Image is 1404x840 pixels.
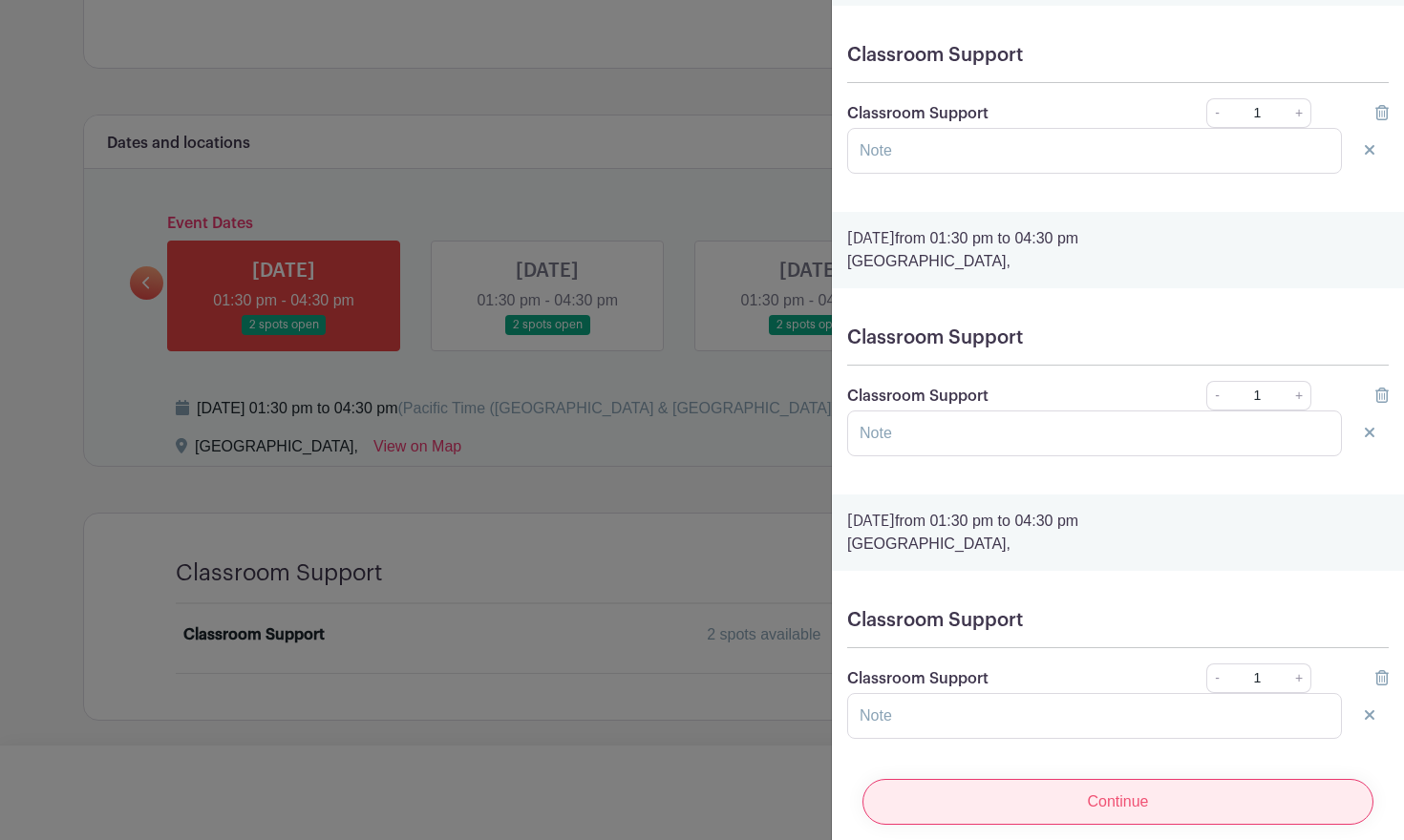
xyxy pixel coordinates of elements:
p: Classroom Support [847,385,1154,408]
p: [GEOGRAPHIC_DATA], [847,533,1389,556]
a: + [1287,663,1311,693]
a: - [1206,663,1227,693]
p: [GEOGRAPHIC_DATA], [847,250,1389,273]
p: from 01:30 pm to 04:30 pm [847,227,1389,250]
strong: [DATE] [847,231,895,246]
h5: Classroom Support [847,609,1389,632]
p: Classroom Support [847,667,1154,690]
strong: [DATE] [847,514,895,529]
input: Note [847,128,1342,174]
p: from 01:30 pm to 04:30 pm [847,510,1389,533]
input: Note [847,410,1342,456]
input: Continue [862,779,1373,825]
a: - [1206,381,1227,410]
a: + [1287,381,1311,410]
a: + [1287,98,1311,128]
h5: Classroom Support [847,44,1389,67]
a: - [1206,98,1227,128]
input: Note [847,693,1342,739]
h5: Classroom Support [847,326,1389,349]
p: Classroom Support [847,102,1154,125]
